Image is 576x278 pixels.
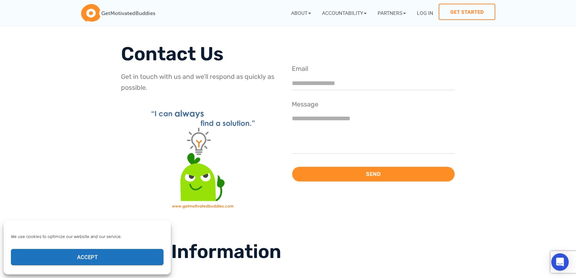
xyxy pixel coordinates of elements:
[121,72,285,93] p: Get in touch with us and we’ll respond as quickly as possible.
[11,249,164,265] button: Accept
[292,99,318,110] label: Message
[286,4,317,22] a: About
[439,4,495,20] a: Get Started
[81,4,155,22] img: GetMotivatedBuddies
[292,64,455,188] form: Contact Us
[292,167,455,181] button: Send
[11,233,163,240] div: We use cookies to optimize our website and our service.
[148,104,257,213] img: I can always find a solution gmb
[372,4,411,22] a: Partners
[121,241,285,262] h1: More Information
[551,253,569,271] div: Open Intercom Messenger
[411,4,439,22] a: Log In
[317,4,372,22] a: Accountability
[366,172,381,177] span: Send
[121,44,285,64] h1: Contact Us
[292,64,308,74] label: Email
